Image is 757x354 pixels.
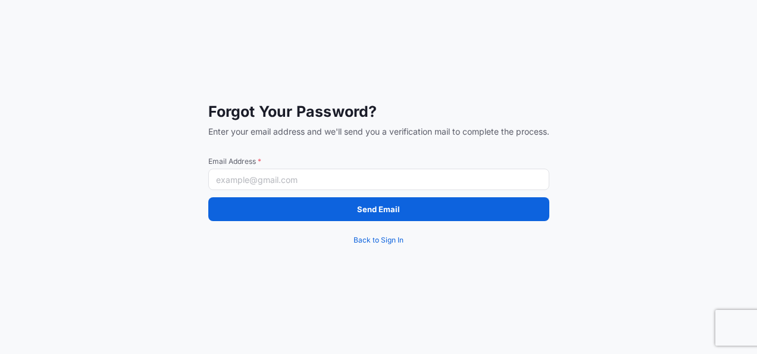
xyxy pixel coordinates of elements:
[208,157,549,166] span: Email Address
[208,102,549,121] span: Forgot Your Password?
[208,126,549,138] span: Enter your email address and we'll send you a verification mail to complete the process.
[208,169,549,190] input: example@gmail.com
[208,228,549,252] a: Back to Sign In
[208,197,549,221] button: Send Email
[354,234,403,246] span: Back to Sign In
[357,203,400,215] p: Send Email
